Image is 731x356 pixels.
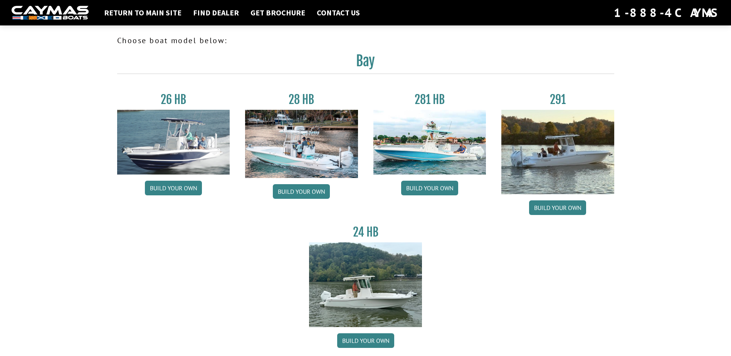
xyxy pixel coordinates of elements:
img: 28-hb-twin.jpg [373,110,486,175]
img: 24_HB_thumbnail.jpg [309,242,422,327]
div: 1-888-4CAYMAS [614,4,719,21]
img: 26_new_photo_resized.jpg [117,110,230,175]
a: Build your own [401,181,458,195]
a: Build your own [529,200,586,215]
img: 28_hb_thumbnail_for_caymas_connect.jpg [245,110,358,178]
h3: 28 HB [245,92,358,107]
h3: 291 [501,92,614,107]
img: 291_Thumbnail.jpg [501,110,614,194]
h3: 26 HB [117,92,230,107]
img: white-logo-c9c8dbefe5ff5ceceb0f0178aa75bf4bb51f6bca0971e226c86eb53dfe498488.png [12,6,89,20]
h3: 281 HB [373,92,486,107]
a: Contact Us [313,8,364,18]
h2: Bay [117,52,614,74]
a: Build your own [273,184,330,199]
p: Choose boat model below: [117,35,614,46]
a: Build your own [145,181,202,195]
a: Get Brochure [247,8,309,18]
a: Return to main site [100,8,185,18]
h3: 24 HB [309,225,422,239]
a: Build your own [337,333,394,348]
a: Find Dealer [189,8,243,18]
